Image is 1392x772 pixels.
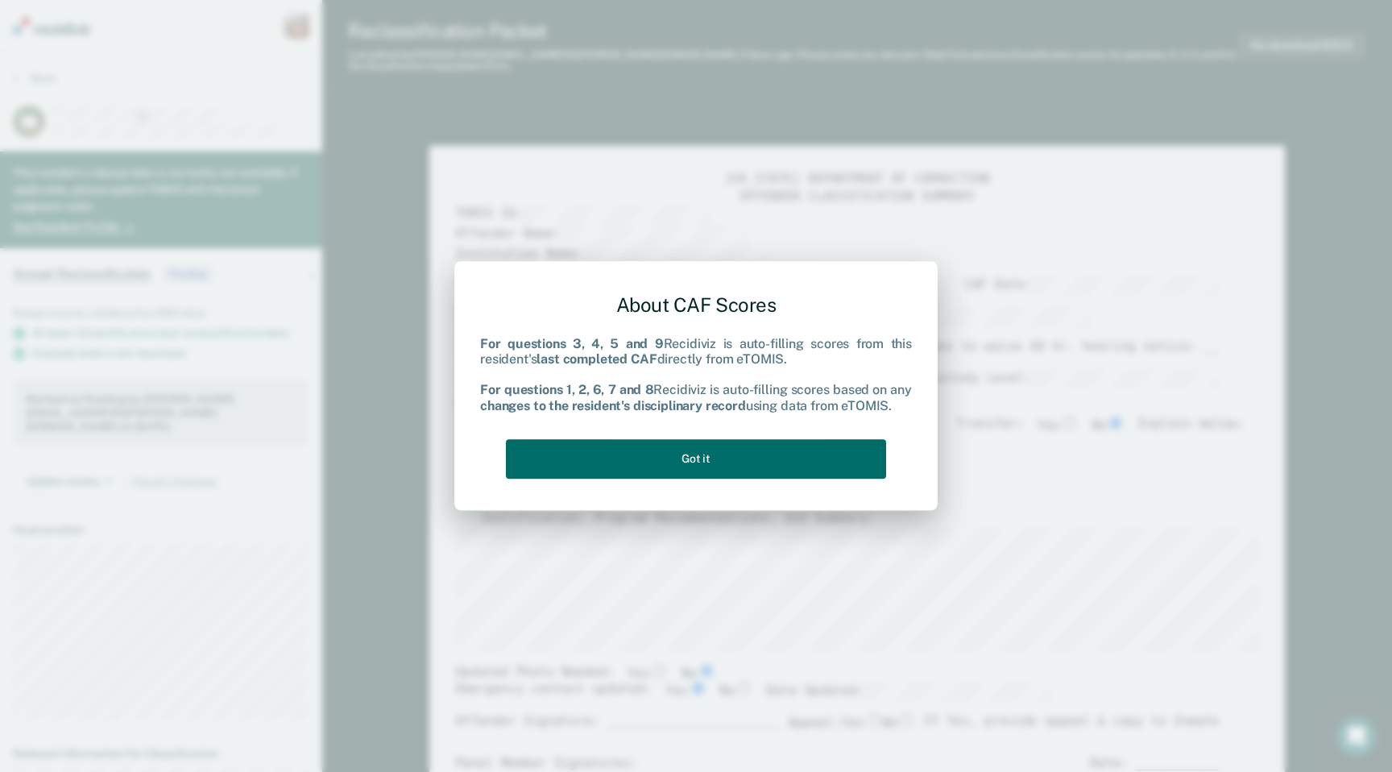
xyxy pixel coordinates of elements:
[480,398,746,413] b: changes to the resident's disciplinary record
[480,280,912,330] div: About CAF Scores
[480,383,653,398] b: For questions 1, 2, 6, 7 and 8
[506,439,886,479] button: Got it
[480,336,664,351] b: For questions 3, 4, 5 and 9
[536,351,657,367] b: last completed CAF
[480,336,912,413] div: Recidiviz is auto-filling scores from this resident's directly from eTOMIS. Recidiviz is auto-fil...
